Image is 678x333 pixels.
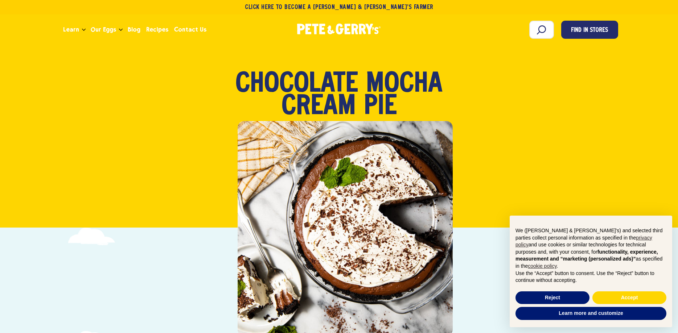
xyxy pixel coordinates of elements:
[119,29,123,31] button: Open the dropdown menu for Our Eggs
[364,96,397,118] span: Pie
[82,29,86,31] button: Open the dropdown menu for Learn
[282,96,356,118] span: Cream
[88,20,119,39] a: Our Eggs
[515,270,666,284] p: Use the “Accept” button to consent. Use the “Reject” button to continue without accepting.
[146,25,168,34] span: Recipes
[528,263,556,269] a: cookie policy
[60,20,82,39] a: Learn
[366,73,443,96] span: Mocha
[561,21,618,39] a: Find in Stores
[571,26,608,36] span: Find in Stores
[515,291,589,304] button: Reject
[128,25,140,34] span: Blog
[515,307,666,320] button: Learn more and customize
[171,20,209,39] a: Contact Us
[63,25,79,34] span: Learn
[174,25,206,34] span: Contact Us
[143,20,171,39] a: Recipes
[125,20,143,39] a: Blog
[592,291,666,304] button: Accept
[515,227,666,270] p: We ([PERSON_NAME] & [PERSON_NAME]'s) and selected third parties collect personal information as s...
[529,21,554,39] input: Search
[235,73,358,96] span: Chocolate
[91,25,116,34] span: Our Eggs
